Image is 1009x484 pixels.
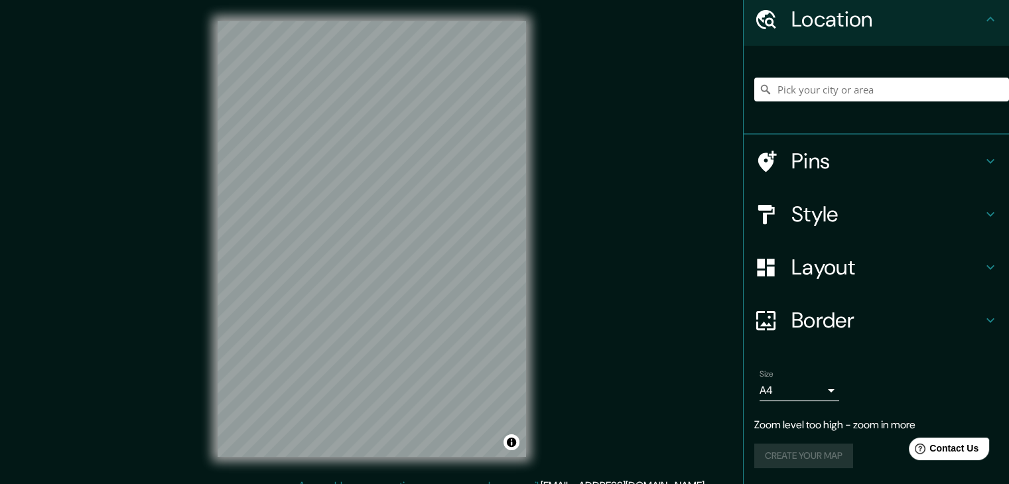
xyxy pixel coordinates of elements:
label: Size [760,369,774,380]
div: Border [744,294,1009,347]
h4: Location [791,6,982,32]
input: Pick your city or area [754,78,1009,101]
h4: Pins [791,148,982,174]
h4: Border [791,307,982,333]
button: Toggle attribution [504,434,519,450]
iframe: Help widget launcher [891,432,994,469]
div: Layout [744,241,1009,294]
h4: Layout [791,254,982,280]
div: Style [744,188,1009,241]
div: A4 [760,380,839,401]
h4: Style [791,201,982,227]
canvas: Map [218,21,526,457]
div: Pins [744,135,1009,188]
p: Zoom level too high - zoom in more [754,417,998,433]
